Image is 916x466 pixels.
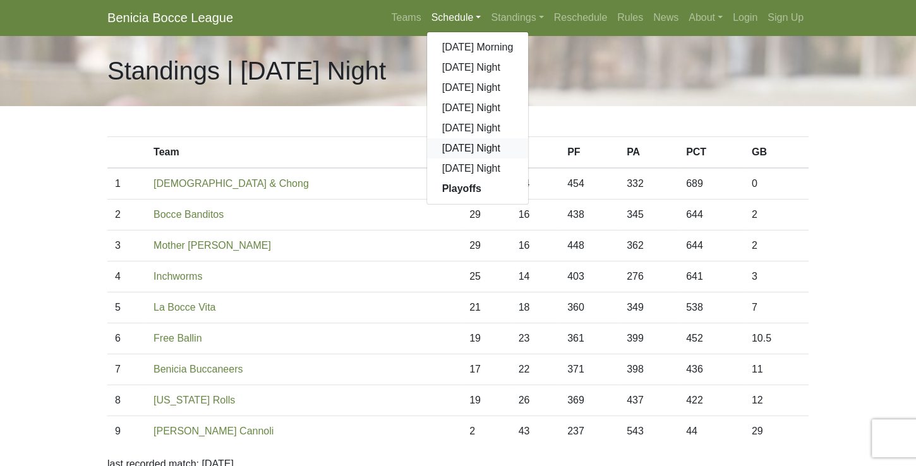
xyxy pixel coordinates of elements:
[386,5,426,30] a: Teams
[154,209,224,220] a: Bocce Banditos
[560,137,619,169] th: PF
[462,416,510,447] td: 2
[619,137,678,169] th: PA
[427,37,529,57] a: [DATE] Morning
[619,323,678,354] td: 399
[427,98,529,118] a: [DATE] Night
[427,78,529,98] a: [DATE] Night
[107,168,146,200] td: 1
[619,354,678,385] td: 398
[684,5,728,30] a: About
[744,200,809,230] td: 2
[154,271,202,282] a: Inchworms
[107,416,146,447] td: 9
[427,179,529,199] a: Playoffs
[744,292,809,323] td: 7
[744,385,809,416] td: 12
[107,5,233,30] a: Benicia Bocce League
[560,200,619,230] td: 438
[678,261,744,292] td: 641
[462,230,510,261] td: 29
[510,261,559,292] td: 14
[678,385,744,416] td: 422
[762,5,809,30] a: Sign Up
[510,200,559,230] td: 16
[154,178,309,189] a: [DEMOGRAPHIC_DATA] & Chong
[510,230,559,261] td: 16
[510,354,559,385] td: 22
[549,5,613,30] a: Reschedule
[462,261,510,292] td: 25
[510,137,559,169] th: L
[462,354,510,385] td: 17
[107,56,386,86] h1: Standings | [DATE] Night
[744,416,809,447] td: 29
[744,323,809,354] td: 10.5
[486,5,548,30] a: Standings
[426,5,486,30] a: Schedule
[510,323,559,354] td: 23
[426,32,529,205] div: Schedule
[427,57,529,78] a: [DATE] Night
[619,385,678,416] td: 437
[107,323,146,354] td: 6
[154,333,202,344] a: Free Ballin
[154,302,215,313] a: La Bocce Vita
[560,416,619,447] td: 237
[442,183,481,194] strong: Playoffs
[648,5,684,30] a: News
[678,137,744,169] th: PCT
[510,416,559,447] td: 43
[510,292,559,323] td: 18
[744,261,809,292] td: 3
[510,168,559,200] td: 14
[154,395,235,405] a: [US_STATE] Rolls
[619,416,678,447] td: 543
[678,200,744,230] td: 644
[107,385,146,416] td: 8
[107,354,146,385] td: 7
[560,385,619,416] td: 369
[744,168,809,200] td: 0
[462,323,510,354] td: 19
[107,230,146,261] td: 3
[107,261,146,292] td: 4
[619,230,678,261] td: 362
[744,354,809,385] td: 11
[462,385,510,416] td: 19
[619,168,678,200] td: 332
[678,416,744,447] td: 44
[678,292,744,323] td: 538
[427,118,529,138] a: [DATE] Night
[619,200,678,230] td: 345
[154,240,271,251] a: Mother [PERSON_NAME]
[154,426,274,436] a: [PERSON_NAME] Cannoli
[427,158,529,179] a: [DATE] Night
[154,364,243,374] a: Benicia Buccaneers
[728,5,762,30] a: Login
[107,200,146,230] td: 2
[744,230,809,261] td: 2
[612,5,648,30] a: Rules
[510,385,559,416] td: 26
[560,323,619,354] td: 361
[560,230,619,261] td: 448
[678,168,744,200] td: 689
[146,137,462,169] th: Team
[560,354,619,385] td: 371
[427,138,529,158] a: [DATE] Night
[560,261,619,292] td: 403
[462,200,510,230] td: 29
[678,230,744,261] td: 644
[678,354,744,385] td: 436
[462,292,510,323] td: 21
[619,292,678,323] td: 349
[619,261,678,292] td: 276
[560,292,619,323] td: 360
[560,168,619,200] td: 454
[744,137,809,169] th: GB
[678,323,744,354] td: 452
[107,292,146,323] td: 5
